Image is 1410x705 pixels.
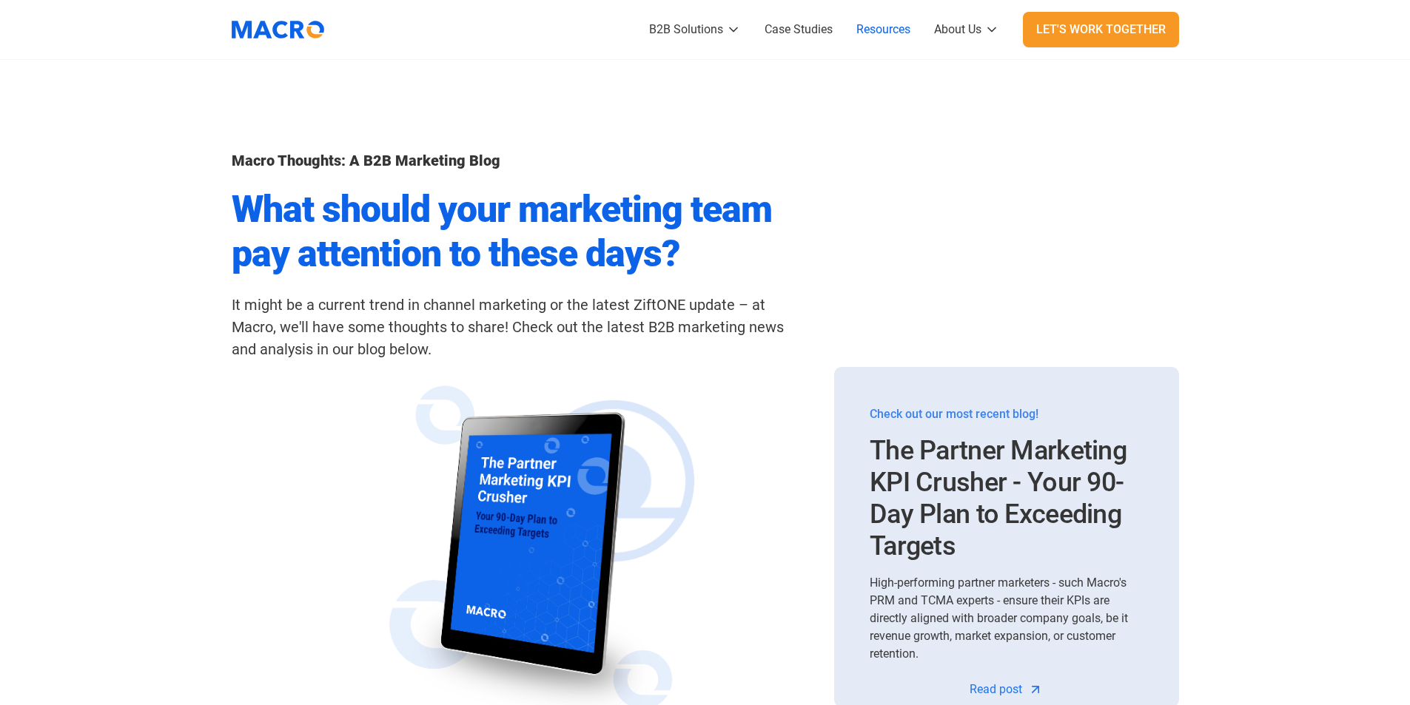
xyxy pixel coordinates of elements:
[870,405,1143,423] div: Check out our most recent blog!
[970,681,1043,698] a: Read post
[1036,21,1166,38] div: Let's Work Together
[870,391,1143,563] a: Check out our most recent blog!The Partner Marketing KPI Crusher - Your 90-Day Plan to Exceeding ...
[870,574,1143,663] div: High-performing partner marketers - such Macro's PRM and TCMA experts - ensure their KPIs are dir...
[970,681,1022,698] div: Read post
[232,294,800,360] div: It might be a current trend in channel marketing or the latest ZiftONE update – at Macro, we'll h...
[649,21,723,38] div: B2B Solutions
[232,187,800,276] h2: What should your marketing team pay attention to these days?
[232,11,335,48] a: home
[1023,12,1179,47] a: Let's Work Together
[934,21,981,38] div: About Us
[224,11,332,48] img: Macromator Logo
[870,435,1143,563] h3: The Partner Marketing KPI Crusher - Your 90-Day Plan to Exceeding Targets
[232,152,800,169] h1: Macro Thoughts: A B2B Marketing Blog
